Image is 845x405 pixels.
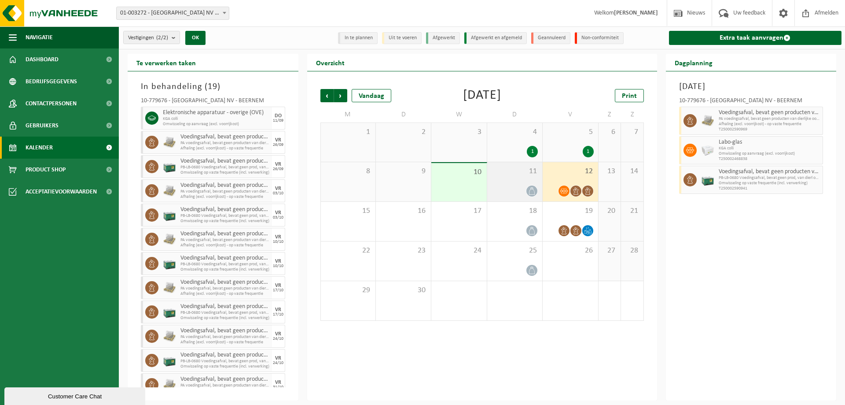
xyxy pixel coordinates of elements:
[380,246,426,256] span: 23
[180,238,270,243] span: PA voedingsafval, bevat geen producten van dierlijke oorspr,
[603,167,616,176] span: 13
[719,146,821,151] span: KGA colli
[163,257,176,270] img: PB-LB-0680-HPE-GN-01
[185,31,206,45] button: OK
[117,7,229,19] span: 01-003272 - BELGOSUC NV - BEERNEM
[163,233,176,246] img: LP-PA-00000-WDN-11
[325,206,371,216] span: 15
[180,182,270,189] span: Voedingsafval, bevat geen producten van dierlijke oorsprong, gemengde verpakking (exclusief glas)
[275,331,281,337] div: VR
[163,160,176,173] img: PB-LB-0680-HPE-GN-01
[275,162,281,167] div: VR
[26,181,97,203] span: Acceptatievoorwaarden
[275,283,281,288] div: VR
[325,246,371,256] span: 22
[547,246,593,256] span: 26
[338,32,378,44] li: In te plannen
[719,175,821,181] span: PB-LB-0680 Voedingsafval, bevat geen prod, van dierl oorspr
[275,307,281,312] div: VR
[719,116,821,122] span: PA voedingsafval, bevat geen producten van dierlijke oorspr,
[180,194,270,200] span: Afhaling (excl. voorrijkost) - op vaste frequentie
[614,10,658,16] strong: [PERSON_NAME]
[334,89,347,102] span: Volgende
[180,206,270,213] span: Voedingsafval, bevat geen producten van dierlijke oorsprong, gemengde verpakking (exclusief glas)
[701,144,714,157] img: PB-LB-0680-HPE-GY-02
[180,303,270,310] span: Voedingsafval, bevat geen producten van dierlijke oorsprong, gemengde verpakking (exclusief glas)
[273,191,283,196] div: 03/10
[163,281,176,294] img: LP-PA-00000-WDN-11
[275,259,281,264] div: VR
[615,89,644,102] a: Print
[431,107,487,123] td: W
[599,107,621,123] td: Z
[666,54,721,71] h2: Dagplanning
[163,305,176,319] img: PB-LB-0680-HPE-GN-01
[487,107,543,123] td: D
[273,361,283,365] div: 24/10
[180,262,270,267] span: PB-LB-0680 Voedingsafval, bevat geen prod, van dierl oorspr
[669,31,842,45] a: Extra taak aanvragen
[163,184,176,197] img: LP-PA-00000-WDN-11
[273,167,283,171] div: 26/09
[380,206,426,216] span: 16
[163,208,176,222] img: PB-LB-0680-HPE-GN-01
[180,255,270,262] span: Voedingsafval, bevat geen producten van dierlijke oorsprong, gemengde verpakking (exclusief glas)
[543,107,598,123] td: V
[603,246,616,256] span: 27
[163,378,176,391] img: LP-PA-00000-WDN-11
[180,170,270,175] span: Omwisseling op vaste frequentie (incl. verwerking)
[163,109,270,116] span: Elektronische apparatuur - overige (OVE)
[275,356,281,361] div: VR
[719,139,821,146] span: Labo-glas
[275,186,281,191] div: VR
[436,167,482,177] span: 10
[436,127,482,137] span: 3
[547,206,593,216] span: 19
[436,206,482,216] span: 17
[26,48,59,71] span: Dashboard
[180,141,270,146] span: PA voedingsafval, bevat geen producten van dierlijke oorspr,
[273,288,283,293] div: 17/10
[679,80,823,93] h3: [DATE]
[380,286,426,295] span: 30
[719,168,821,175] span: Voedingsafval, bevat geen producten van dierlijke oorsprong, gemengde verpakking (exclusief glas)
[325,167,371,176] span: 8
[128,54,205,71] h2: Te verwerken taken
[492,167,538,176] span: 11
[208,82,217,91] span: 19
[380,167,426,176] span: 9
[180,213,270,219] span: PB-LB-0680 Voedingsafval, bevat geen prod, van dierl oorspr
[273,385,283,390] div: 31/10
[141,98,285,107] div: 10-779676 - [GEOGRAPHIC_DATA] NV - BEERNEM
[352,89,391,102] div: Vandaag
[625,167,639,176] span: 14
[180,243,270,248] span: Afhaling (excl. voorrijkost) - op vaste frequentie
[180,267,270,272] span: Omwisseling op vaste frequentie (incl. verwerking)
[180,146,270,151] span: Afhaling (excl. voorrijkost) - op vaste frequentie
[116,7,229,20] span: 01-003272 - BELGOSUC NV - BEERNEM
[141,80,285,93] h3: In behandeling ( )
[273,216,283,220] div: 03/10
[26,115,59,137] span: Gebruikers
[621,107,643,123] td: Z
[180,327,270,334] span: Voedingsafval, bevat geen producten van dierlijke oorsprong, gemengde verpakking (exclusief glas)
[719,186,821,191] span: T250002590941
[492,127,538,137] span: 4
[275,234,281,240] div: VR
[275,113,282,119] div: DO
[382,32,422,44] li: Uit te voeren
[156,35,168,41] count: (2/2)
[275,210,281,216] div: VR
[163,354,176,367] img: PB-LB-0680-HPE-GN-01
[719,109,821,116] span: Voedingsafval, bevat geen producten van dierlijke oorsprong, gemengde verpakking (exclusief glas)
[26,137,53,159] span: Kalender
[492,206,538,216] span: 18
[492,246,538,256] span: 25
[701,114,714,127] img: LP-PA-00000-WDN-11
[128,31,168,45] span: Vestigingen
[26,159,66,181] span: Product Shop
[180,334,270,340] span: PA voedingsafval, bevat geen producten van dierlijke oorspr,
[426,32,460,44] li: Afgewerkt
[275,137,281,143] div: VR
